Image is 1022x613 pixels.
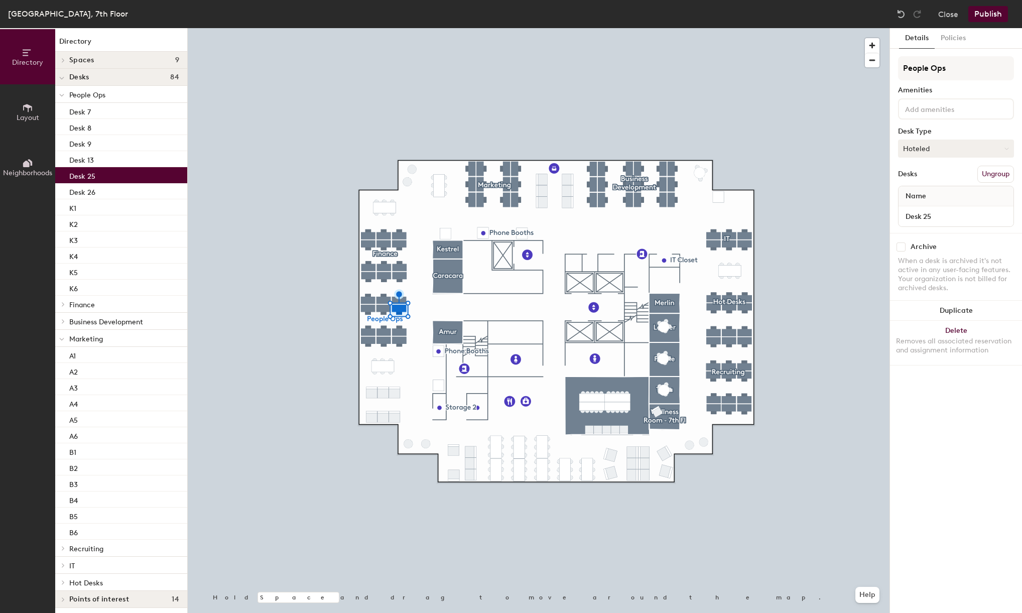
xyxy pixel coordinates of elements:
p: B3 [69,477,78,489]
span: Business Development [69,318,143,326]
p: Desk 26 [69,185,95,197]
p: A2 [69,365,78,377]
span: Recruiting [69,545,103,553]
span: Neighborhoods [3,169,52,177]
p: A5 [69,413,78,425]
button: Publish [968,6,1008,22]
button: Help [855,587,879,603]
p: K2 [69,217,78,229]
p: A3 [69,381,78,393]
span: Desks [69,73,89,81]
p: K5 [69,266,78,277]
span: Name [901,187,931,205]
div: Amenities [898,86,1014,94]
p: A4 [69,397,78,409]
span: Hot Desks [69,579,103,587]
button: Details [899,28,935,49]
input: Add amenities [903,102,993,114]
span: People Ops [69,91,105,99]
button: DeleteRemoves all associated reservation and assignment information [890,321,1022,365]
span: Finance [69,301,95,309]
div: Desks [898,170,917,178]
div: When a desk is archived it's not active in any user-facing features. Your organization is not bil... [898,257,1014,293]
p: K3 [69,233,78,245]
div: Desk Type [898,128,1014,136]
button: Ungroup [977,166,1014,183]
span: 9 [175,56,179,64]
p: K4 [69,250,78,261]
p: Desk 7 [69,105,91,116]
p: A6 [69,429,78,441]
p: Desk 13 [69,153,94,165]
span: Directory [12,58,43,67]
span: Spaces [69,56,94,64]
span: 14 [172,595,179,603]
p: K1 [69,201,76,213]
span: Layout [17,113,39,122]
button: Duplicate [890,301,1022,321]
p: A1 [69,349,76,360]
p: B4 [69,494,78,505]
button: Hoteled [898,140,1014,158]
button: Policies [935,28,972,49]
p: K6 [69,282,78,293]
input: Unnamed desk [901,209,1011,223]
span: IT [69,562,75,570]
p: B1 [69,445,76,457]
span: Points of interest [69,595,129,603]
p: Desk 25 [69,169,95,181]
h1: Directory [55,36,187,52]
p: Desk 8 [69,121,91,133]
span: Marketing [69,335,103,343]
p: Desk 9 [69,137,91,149]
span: 84 [170,73,179,81]
button: Close [938,6,958,22]
p: B2 [69,461,78,473]
img: Undo [896,9,906,19]
img: Redo [912,9,922,19]
p: B6 [69,526,78,537]
div: [GEOGRAPHIC_DATA], 7th Floor [8,8,128,20]
div: Archive [911,243,937,251]
p: B5 [69,510,78,521]
div: Removes all associated reservation and assignment information [896,337,1016,355]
